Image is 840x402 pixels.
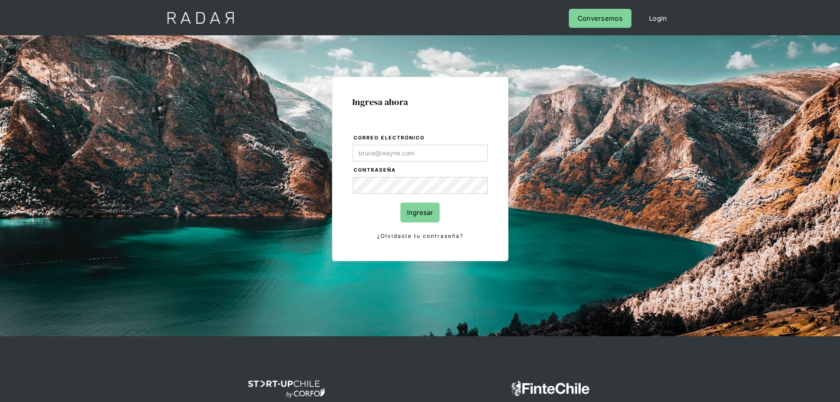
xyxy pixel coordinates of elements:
h1: Ingresa ahora [352,97,488,107]
input: Ingresar [400,203,440,222]
form: Login Form [352,133,488,241]
a: Conversemos [569,9,631,28]
a: Login [640,9,676,28]
input: bruce@wayne.com [353,145,488,162]
label: Correo electrónico [354,134,488,143]
a: ¿Olvidaste tu contraseña? [353,231,488,241]
label: Contraseña [354,166,488,175]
